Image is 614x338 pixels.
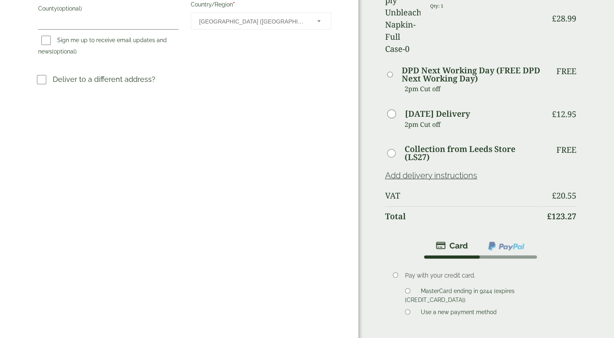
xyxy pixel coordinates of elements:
p: Pay with your credit card. [405,271,564,280]
bdi: 12.95 [552,109,576,120]
abbr: required [233,1,235,8]
label: DPD Next Working Day (FREE DPD Next Working Day) [402,66,541,83]
label: County [38,3,179,17]
a: Add delivery instructions [385,171,477,180]
img: ppcp-gateway.png [487,241,525,251]
span: Country/Region [191,13,331,30]
p: Free [556,66,576,76]
th: Total [385,206,542,226]
p: 2pm Cut off [405,118,542,130]
bdi: 28.99 [552,13,576,24]
label: MasterCard ending in 9244 (expires [CREDIT_CARD_DATA]) [405,288,514,306]
input: Sign me up to receive email updates and news(optional) [41,36,51,45]
th: VAT [385,186,542,205]
label: Collection from Leeds Store (LS27) [405,145,541,161]
span: £ [552,13,556,24]
p: Deliver to a different address? [53,74,155,85]
bdi: 123.27 [547,211,576,222]
img: stripe.png [436,241,468,250]
span: £ [547,211,552,222]
span: (optional) [57,5,82,12]
label: [DATE] Delivery [405,110,470,118]
label: Use a new payment method [418,309,500,318]
label: Sign me up to receive email updates and news [38,37,167,57]
p: 2pm Cut off [405,83,542,95]
span: (optional) [52,48,77,55]
p: Free [556,145,576,155]
span: £ [552,109,556,120]
bdi: 20.55 [552,190,576,201]
span: United Kingdom (UK) [199,13,306,30]
small: Qty: 1 [430,3,444,9]
span: £ [552,190,556,201]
